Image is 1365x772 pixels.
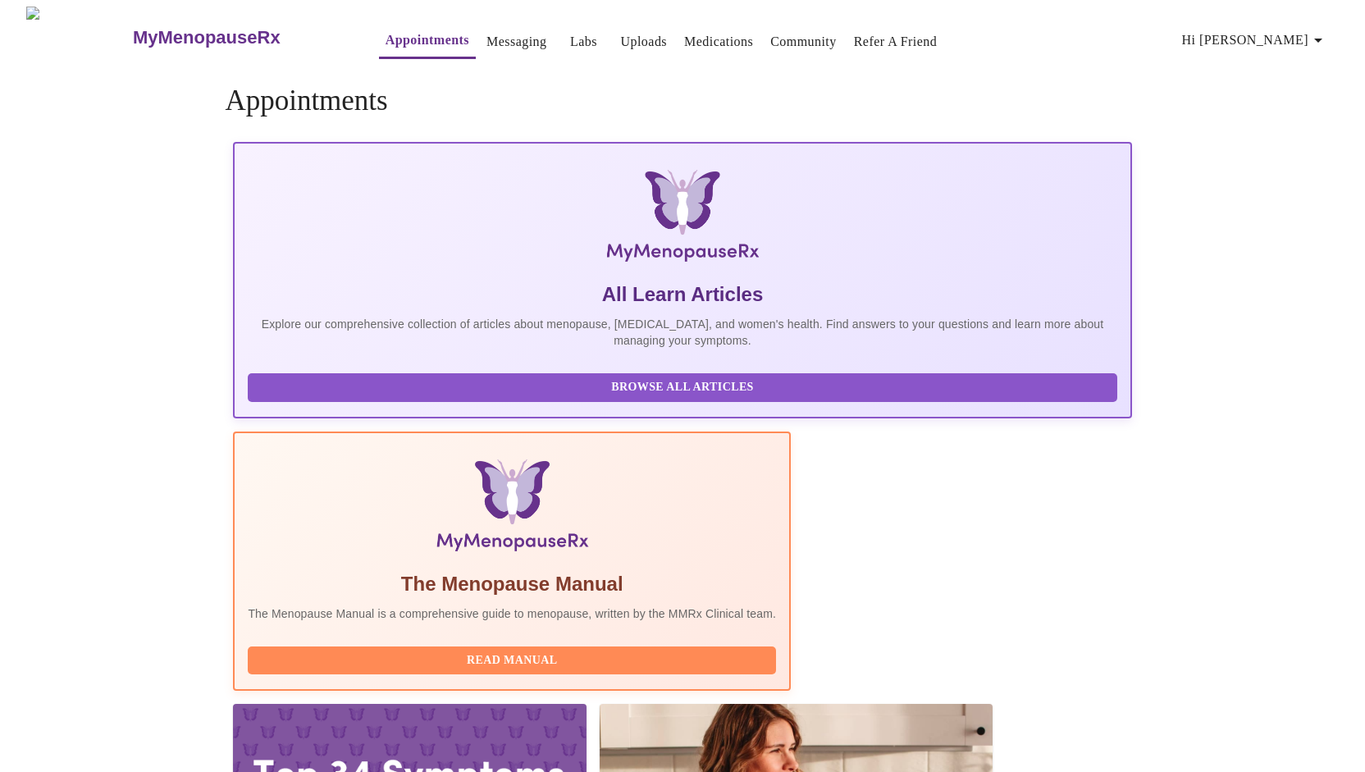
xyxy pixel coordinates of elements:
[248,646,776,675] button: Read Manual
[248,379,1121,393] a: Browse All Articles
[847,25,944,58] button: Refer a Friend
[248,316,1116,349] p: Explore our comprehensive collection of articles about menopause, [MEDICAL_DATA], and women's hea...
[570,30,597,53] a: Labs
[386,29,469,52] a: Appointments
[621,30,668,53] a: Uploads
[486,30,546,53] a: Messaging
[26,7,130,68] img: MyMenopauseRx Logo
[1176,24,1335,57] button: Hi [PERSON_NAME]
[248,605,776,622] p: The Menopause Manual is a comprehensive guide to menopause, written by the MMRx Clinical team.
[225,85,1139,117] h4: Appointments
[248,652,780,666] a: Read Manual
[764,25,843,58] button: Community
[264,377,1100,398] span: Browse All Articles
[480,25,553,58] button: Messaging
[130,9,345,66] a: MyMenopauseRx
[614,25,674,58] button: Uploads
[332,459,692,558] img: Menopause Manual
[558,25,610,58] button: Labs
[770,30,837,53] a: Community
[854,30,938,53] a: Refer a Friend
[1182,29,1328,52] span: Hi [PERSON_NAME]
[379,24,476,59] button: Appointments
[684,30,753,53] a: Medications
[383,170,982,268] img: MyMenopauseRx Logo
[133,27,281,48] h3: MyMenopauseRx
[248,373,1116,402] button: Browse All Articles
[264,651,760,671] span: Read Manual
[248,281,1116,308] h5: All Learn Articles
[248,571,776,597] h5: The Menopause Manual
[678,25,760,58] button: Medications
